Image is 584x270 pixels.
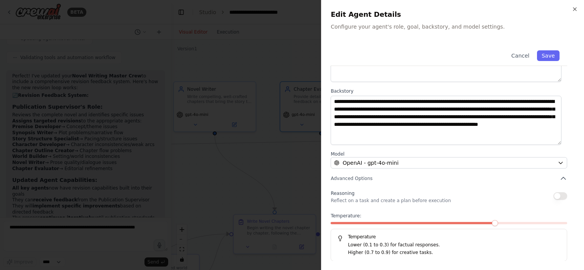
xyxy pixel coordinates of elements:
[537,50,560,61] button: Save
[331,157,567,169] button: OpenAI - gpt-4o-mini
[348,241,561,249] p: Lower (0.1 to 0.3) for factual responses.
[337,234,561,240] h5: Temperature
[331,151,567,157] label: Model
[331,175,567,182] button: Advanced Options
[507,50,534,61] button: Cancel
[331,213,361,219] span: Temperature:
[331,191,354,196] span: Reasoning
[348,249,561,257] p: Higher (0.7 to 0.9) for creative tasks.
[331,9,575,20] h2: Edit Agent Details
[342,159,398,167] span: OpenAI - gpt-4o-mini
[331,175,372,182] span: Advanced Options
[331,198,451,204] p: Reflect on a task and create a plan before execution
[331,23,575,31] p: Configure your agent's role, goal, backstory, and model settings.
[331,88,567,94] label: Backstory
